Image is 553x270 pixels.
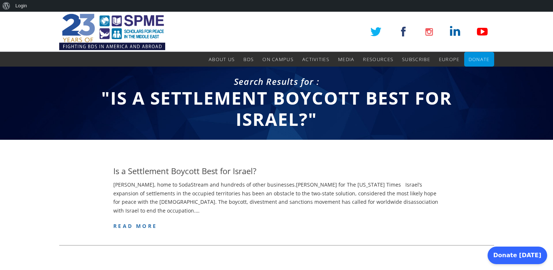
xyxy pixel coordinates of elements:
img: SPME [59,12,165,52]
span: Subscribe [402,56,430,63]
span: Activities [302,56,329,63]
p: [PERSON_NAME], home to SodaStream and hundreds of other businesses.[PERSON_NAME] for The [US_STAT... [113,180,440,215]
div: Search Results for : [59,75,494,88]
span: Europe [439,56,460,63]
a: On Campus [262,52,293,67]
a: Subscribe [402,52,430,67]
a: BDS [243,52,254,67]
span: Donate [469,56,490,63]
h4: Is a Settlement Boycott Best for Israel? [113,165,257,177]
span: Media [338,56,355,63]
span: On Campus [262,56,293,63]
span: Resources [363,56,393,63]
span: "Is a Settlement Boycott Best for Israel?" [101,86,452,131]
span: About Us [209,56,235,63]
a: read more [113,222,157,229]
a: About Us [209,52,235,67]
a: Donate [469,52,490,67]
a: Europe [439,52,460,67]
a: Activities [302,52,329,67]
a: Resources [363,52,393,67]
a: Media [338,52,355,67]
span: BDS [243,56,254,63]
